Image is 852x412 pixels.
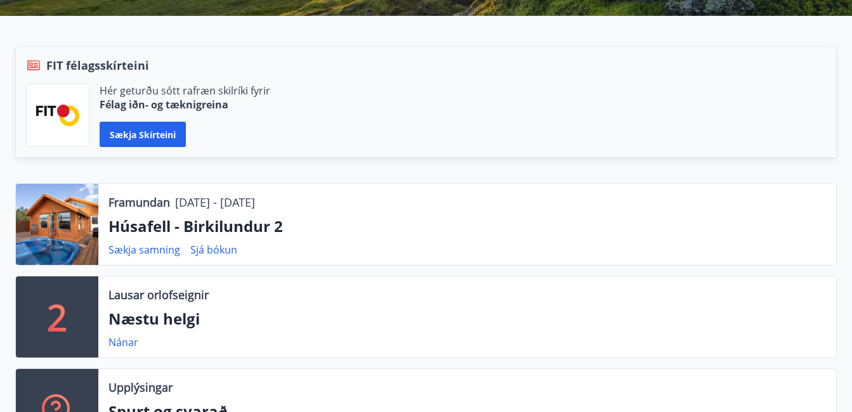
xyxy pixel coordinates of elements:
[108,286,209,303] p: Lausar orlofseignir
[100,122,186,147] button: Sækja skírteini
[108,335,138,349] a: Nánar
[108,243,180,257] a: Sækja samning
[108,379,173,396] p: Upplýsingar
[47,293,67,341] p: 2
[100,84,270,98] p: Hér geturðu sótt rafræn skilríki fyrir
[36,105,79,126] img: FPQVkF9lTnNbbaRSFyT17YYeljoOGk5m51IhT0bO.png
[175,194,255,210] p: [DATE] - [DATE]
[100,98,270,112] p: Félag iðn- og tæknigreina
[190,243,237,257] a: Sjá bókun
[108,216,826,237] p: Húsafell - Birkilundur 2
[108,308,826,330] p: Næstu helgi
[46,57,149,74] span: FIT félagsskírteini
[108,194,170,210] p: Framundan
